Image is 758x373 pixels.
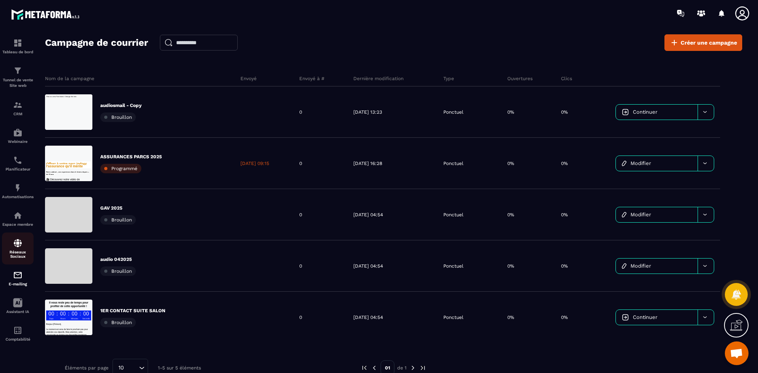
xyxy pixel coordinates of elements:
p: 0% [507,109,514,115]
p: GAV 2025 [100,205,136,211]
p: Type [443,75,454,82]
span: Programmé [111,166,137,171]
p: Ponctuel [443,314,463,321]
p: [DATE] 04:54 [353,314,383,321]
p: Ponctuel [443,212,463,218]
a: Modifier [616,156,698,171]
p: [DATE] 04:54 [353,263,383,269]
a: Continuer [616,105,698,120]
a: automationsautomationsWebinaire [2,122,34,150]
img: next [409,364,417,371]
p: Planificateur [2,167,34,171]
img: social-network [13,238,23,248]
span: Créer une campagne [681,39,737,47]
p: 0 [299,160,302,167]
a: Modifier [616,207,698,222]
img: automations [13,183,23,193]
a: formationformationCRM [2,94,34,122]
img: scheduler [13,156,23,165]
span: Brouillon [111,114,132,120]
p: Automatisations [2,195,34,199]
p: 0 [299,212,302,218]
img: prev [361,364,368,371]
p: [DATE] 04:54 [353,212,383,218]
p: 0 [299,314,302,321]
input: Search for option [127,364,137,372]
p: Nom de la campagne [45,75,94,82]
p: Le moment est venu de faire le prochain pas pour atteindre vos objectifs. Mais attention, cette o... [4,95,154,122]
p: E-mailing [2,282,34,286]
p: Réseaux Sociaux [2,250,34,259]
p: ASSURANCES PARCS 2025 [100,154,162,160]
span: Brouillon [111,217,132,223]
img: accountant [13,326,23,335]
p: 0 [299,263,302,269]
a: schedulerschedulerPlanificateur [2,150,34,177]
p: Espace membre [2,222,34,227]
p: de 1 [397,365,407,371]
p: audio 042025 [100,256,136,262]
img: email [13,270,23,280]
p: 0% [507,212,514,218]
h2: Campagne de courrier [45,35,148,51]
a: emailemailE-mailing [2,264,34,292]
a: Continuer [616,310,698,325]
p: Comptabilité [2,337,34,341]
span: Brouillon [111,320,132,325]
img: icon [622,263,627,269]
p: audiosmail - Copy [100,102,142,109]
img: icon [622,109,629,116]
div: Ouvrir le chat [725,341,749,365]
strong: Notre cabinet , une experience dans le loisirs depuis + de 15 ans [4,84,146,99]
img: automations [13,128,23,137]
p: Envoyé à # [299,75,325,82]
img: Countdown [4,36,154,70]
p: 0% [561,314,568,321]
img: prev [371,364,378,371]
p: Assistant IA [2,309,34,314]
p: 0% [507,314,514,321]
p: CRM [2,112,34,116]
p: 0% [561,263,568,269]
img: formation [13,38,23,48]
a: automationsautomationsAutomatisations [2,177,34,205]
span: Brouillon [111,268,132,274]
p: This is a new Text block. Change the text. [4,4,154,12]
img: next [419,364,426,371]
span: 10 [116,364,127,372]
p: Envoyé [240,75,257,82]
img: automations [13,211,23,220]
p: 0% [507,160,514,167]
a: formationformationTableau de bord [2,32,34,60]
a: accountantaccountantComptabilité [2,320,34,347]
p: [DATE] 13:23 [353,109,382,115]
p: 0% [561,212,568,218]
p: Bonjour [Prénom], [4,77,154,86]
p: Ponctuel [443,109,463,115]
a: Modifier [616,259,698,274]
p: Clics [561,75,572,82]
span: Modifier [630,263,651,269]
p: Tunnel de vente Site web [2,77,34,88]
strong: Offrez à votre parc indoor l'assurance qu'il mérite [4,54,139,74]
span: Continuer [633,314,657,320]
img: formation [13,100,23,110]
p: Webinaire [2,139,34,144]
p: 0 [299,109,302,115]
span: Modifier [630,160,651,166]
p: [DATE] 09:15 [240,160,269,167]
img: icon [622,212,627,217]
img: logo [11,7,82,22]
img: icon [622,161,627,166]
p: 0% [561,109,568,115]
span: Continuer [633,109,657,115]
p: Éléments par page [65,365,109,371]
a: automationsautomationsEspace membre [2,205,34,232]
a: Assistant IA [2,292,34,320]
p: Ponctuel [443,160,463,167]
a: Créer une campagne [664,34,742,51]
p: [DATE] 16:28 [353,160,382,167]
p: 🎥 Découvrez notre vidéo de présentation [4,107,154,132]
p: 1-5 sur 5 éléments [158,365,201,371]
a: social-networksocial-networkRéseaux Sociaux [2,232,34,264]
